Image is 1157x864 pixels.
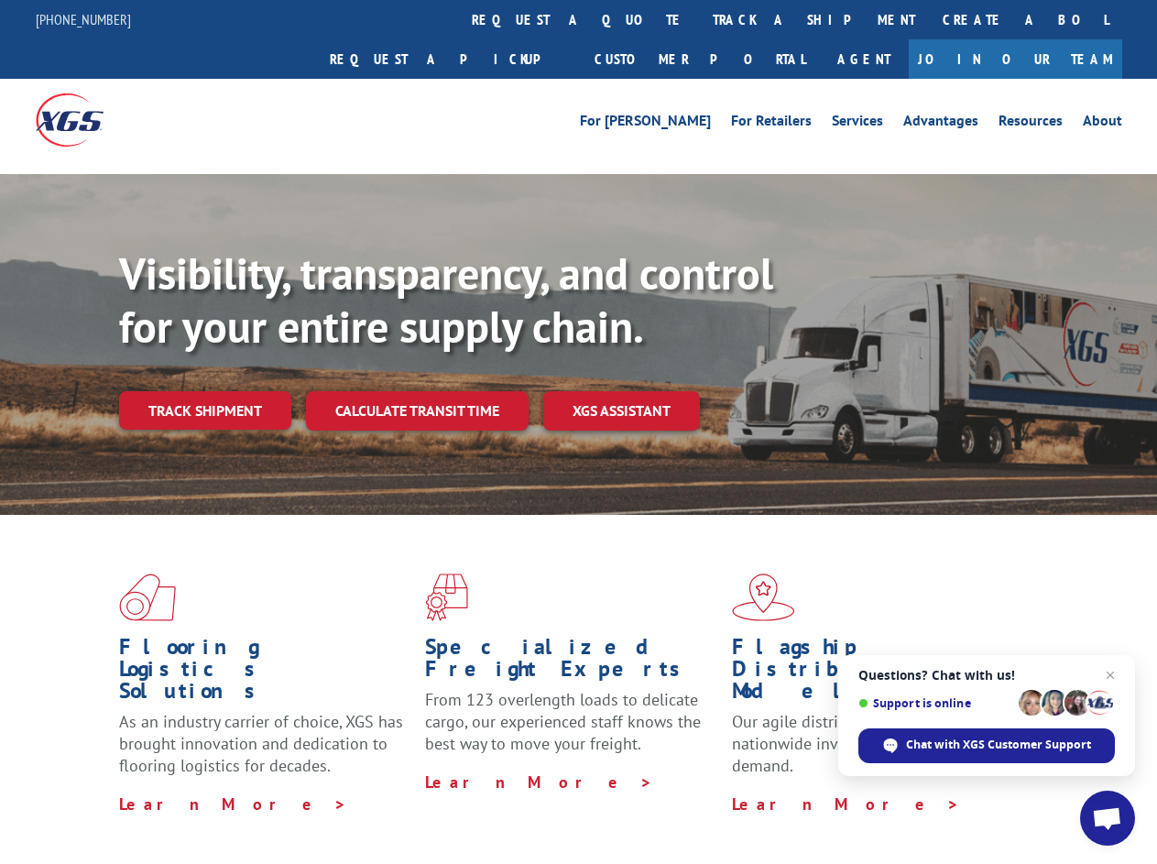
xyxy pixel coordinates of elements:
a: Agent [819,39,909,79]
img: xgs-icon-flagship-distribution-model-red [732,574,795,621]
span: Questions? Chat with us! [858,668,1115,683]
a: Customer Portal [581,39,819,79]
div: Open chat [1080,791,1135,846]
a: Learn More > [425,771,653,793]
b: Visibility, transparency, and control for your entire supply chain. [119,245,773,355]
img: xgs-icon-focused-on-flooring-red [425,574,468,621]
h1: Flagship Distribution Model [732,636,1024,711]
a: Calculate transit time [306,391,529,431]
a: Request a pickup [316,39,581,79]
a: XGS ASSISTANT [543,391,700,431]
span: Chat with XGS Customer Support [906,737,1091,753]
img: xgs-icon-total-supply-chain-intelligence-red [119,574,176,621]
div: Chat with XGS Customer Support [858,728,1115,763]
h1: Flooring Logistics Solutions [119,636,411,711]
a: Services [832,114,883,134]
a: Track shipment [119,391,291,430]
a: About [1083,114,1122,134]
a: For Retailers [731,114,812,134]
h1: Specialized Freight Experts [425,636,717,689]
a: For [PERSON_NAME] [580,114,711,134]
a: [PHONE_NUMBER] [36,10,131,28]
a: Learn More > [119,793,347,815]
span: Close chat [1099,664,1121,686]
span: As an industry carrier of choice, XGS has brought innovation and dedication to flooring logistics... [119,711,403,776]
a: Join Our Team [909,39,1122,79]
span: Our agile distribution network gives you nationwide inventory management on demand. [732,711,1019,776]
a: Advantages [903,114,978,134]
p: From 123 overlength loads to delicate cargo, our experienced staff knows the best way to move you... [425,689,717,771]
a: Learn More > [732,793,960,815]
span: Support is online [858,696,1012,710]
a: Resources [999,114,1063,134]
